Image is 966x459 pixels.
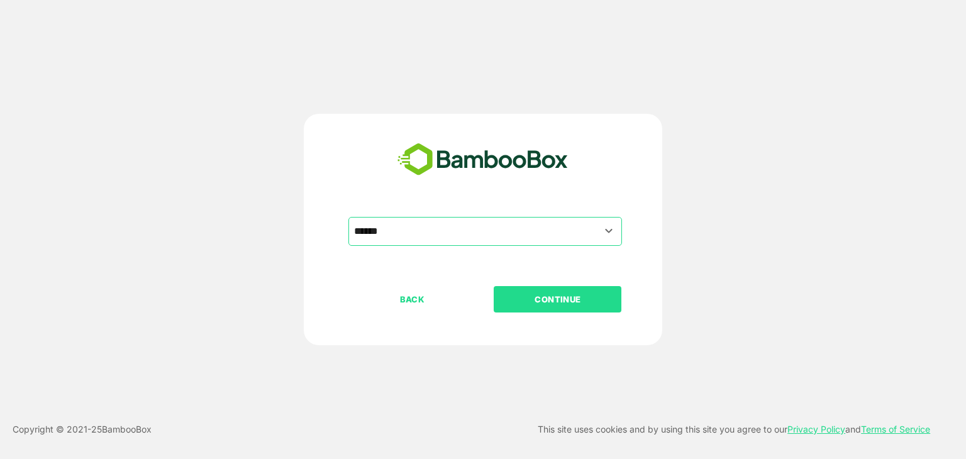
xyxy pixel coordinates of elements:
[391,139,575,180] img: bamboobox
[787,424,845,434] a: Privacy Policy
[601,223,618,240] button: Open
[348,286,476,312] button: BACK
[350,292,475,306] p: BACK
[861,424,930,434] a: Terms of Service
[13,422,152,437] p: Copyright © 2021- 25 BambooBox
[495,292,621,306] p: CONTINUE
[538,422,930,437] p: This site uses cookies and by using this site you agree to our and
[494,286,621,312] button: CONTINUE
